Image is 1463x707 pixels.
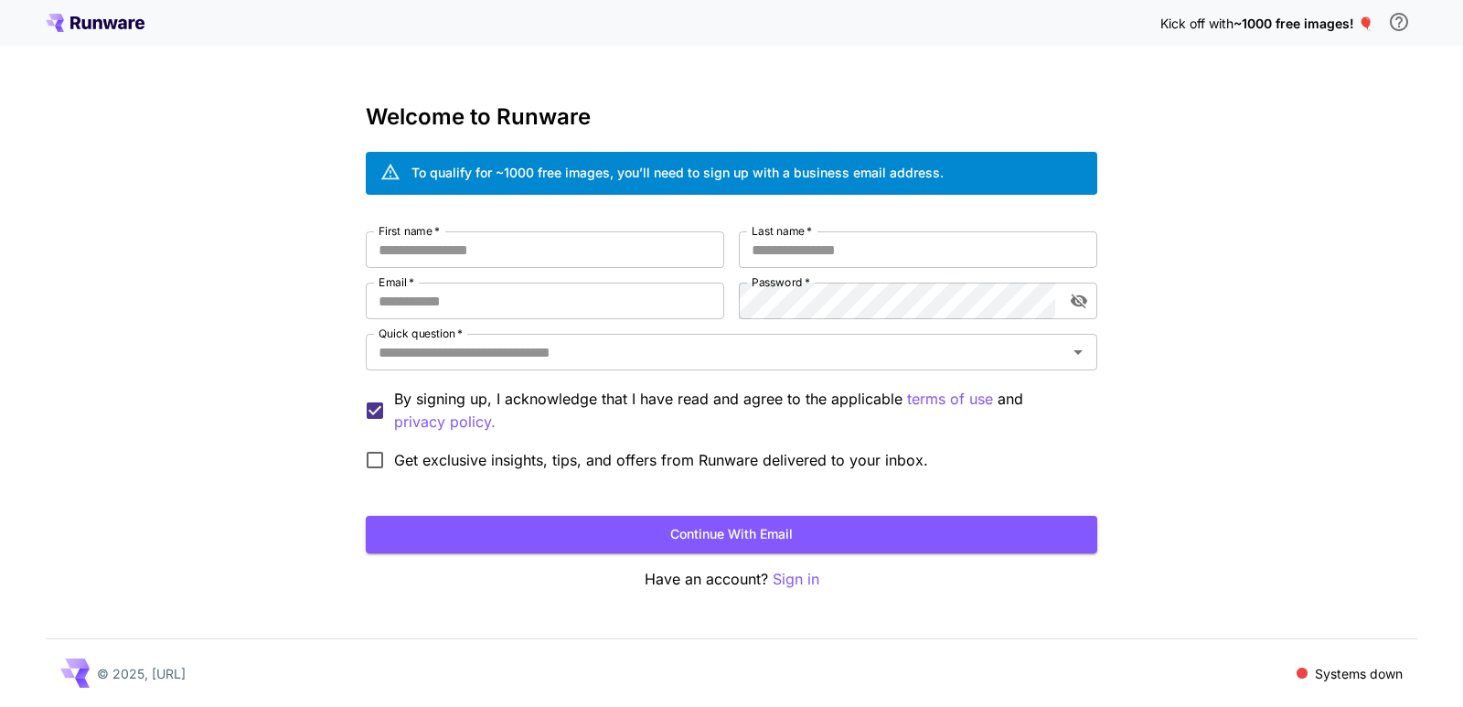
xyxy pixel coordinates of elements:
[752,223,812,239] label: Last name
[379,223,440,239] label: First name
[773,568,819,591] button: Sign in
[366,568,1097,591] p: Have an account?
[1315,664,1403,683] p: Systems down
[379,274,414,290] label: Email
[394,411,496,434] p: privacy policy.
[394,388,1083,434] p: By signing up, I acknowledge that I have read and agree to the applicable and
[907,388,993,411] button: By signing up, I acknowledge that I have read and agree to the applicable and privacy policy.
[411,163,944,182] div: To qualify for ~1000 free images, you’ll need to sign up with a business email address.
[1063,284,1095,317] button: toggle password visibility
[379,326,463,341] label: Quick question
[394,411,496,434] button: By signing up, I acknowledge that I have read and agree to the applicable terms of use and
[1160,16,1233,31] span: Kick off with
[752,274,810,290] label: Password
[1065,339,1091,365] button: Open
[97,664,186,683] p: © 2025, [URL]
[1381,4,1417,40] button: In order to qualify for free credit, you need to sign up with a business email address and click ...
[1233,16,1373,31] span: ~1000 free images! 🎈
[907,388,993,411] p: terms of use
[394,449,928,471] span: Get exclusive insights, tips, and offers from Runware delivered to your inbox.
[366,516,1097,553] button: Continue with email
[366,104,1097,130] h3: Welcome to Runware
